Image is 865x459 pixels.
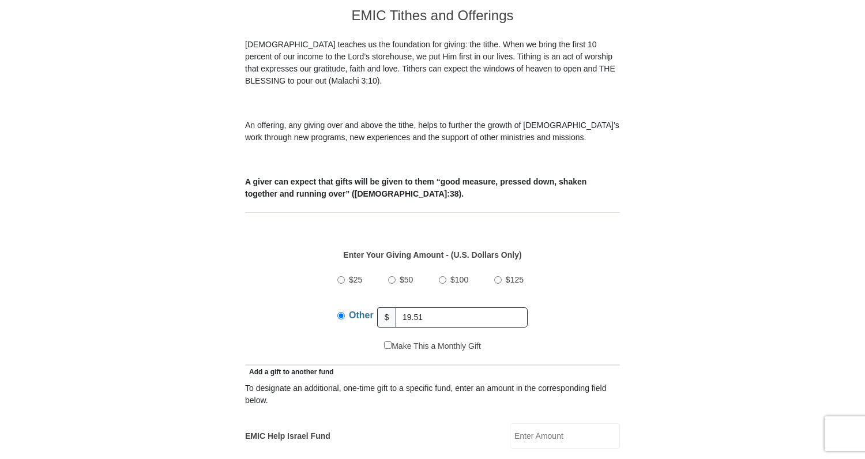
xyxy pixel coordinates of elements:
[349,275,362,284] span: $25
[349,310,374,320] span: Other
[245,382,620,407] div: To designate an additional, one-time gift to a specific fund, enter an amount in the correspondin...
[450,275,468,284] span: $100
[245,119,620,144] p: An offering, any giving over and above the tithe, helps to further the growth of [DEMOGRAPHIC_DAT...
[384,340,481,352] label: Make This a Monthly Gift
[245,177,586,198] b: A giver can expect that gifts will be given to them “good measure, pressed down, shaken together ...
[506,275,524,284] span: $125
[400,275,413,284] span: $50
[245,368,334,376] span: Add a gift to another fund
[245,39,620,87] p: [DEMOGRAPHIC_DATA] teaches us the foundation for giving: the tithe. When we bring the first 10 pe...
[396,307,528,328] input: Other Amount
[245,430,330,442] label: EMIC Help Israel Fund
[384,341,392,349] input: Make This a Monthly Gift
[377,307,397,328] span: $
[510,423,620,449] input: Enter Amount
[343,250,521,259] strong: Enter Your Giving Amount - (U.S. Dollars Only)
